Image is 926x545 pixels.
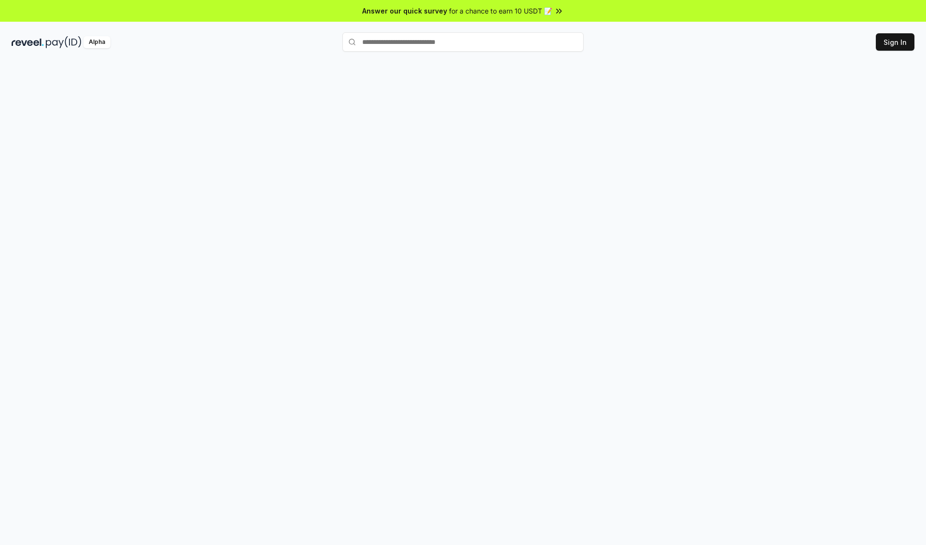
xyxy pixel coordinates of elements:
img: pay_id [46,36,82,48]
div: Alpha [83,36,110,48]
span: for a chance to earn 10 USDT 📝 [449,6,552,16]
img: reveel_dark [12,36,44,48]
span: Answer our quick survey [362,6,447,16]
button: Sign In [876,33,914,51]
